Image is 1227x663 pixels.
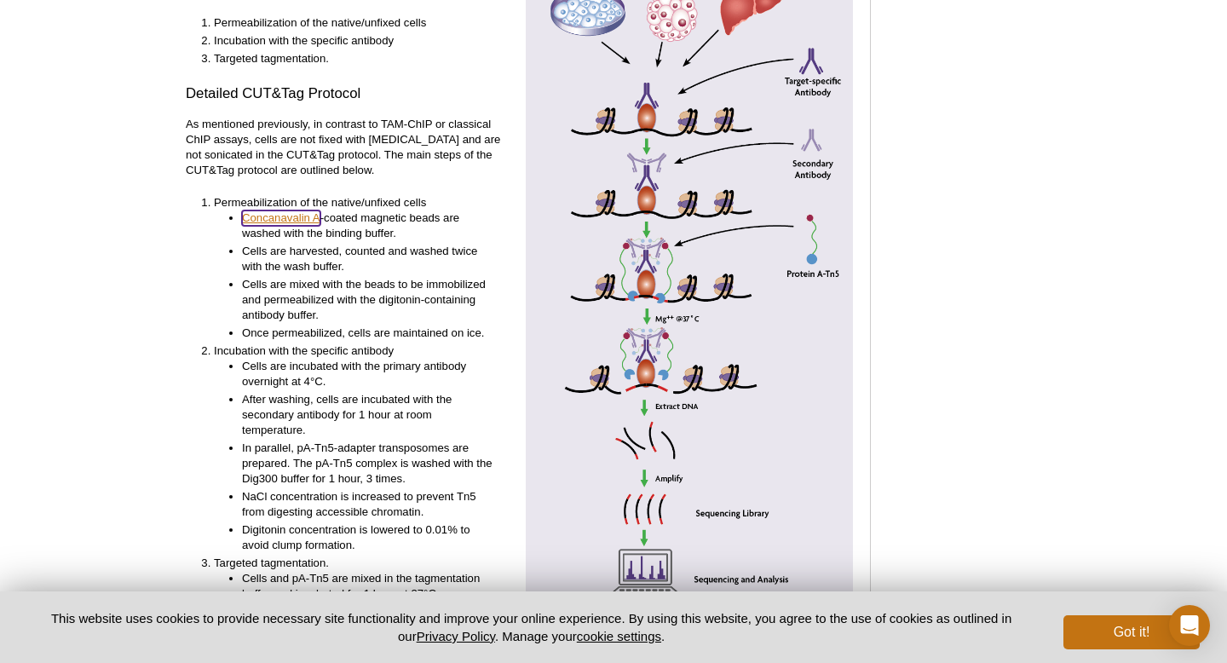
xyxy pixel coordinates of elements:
[1169,605,1210,646] div: Open Intercom Messenger
[242,244,496,274] li: Cells are harvested, counted and washed twice with the wash buffer.
[242,210,496,241] li: -coated magnetic beads are washed with the binding buffer.
[242,489,496,520] li: NaCl concentration is increased to prevent Tn5 from digesting accessible chromatin.
[214,15,496,31] li: Permeabilization of the native/unfixed cells
[242,277,496,323] li: Cells are mixed with the beads to be immobilized and permeabilized with the digitonin-containing ...
[214,51,496,66] li: Targeted tagmentation.
[214,33,496,49] li: Incubation with the specific antibody
[242,326,496,341] li: Once permeabilized, cells are maintained on ice.
[417,629,495,643] a: Privacy Policy
[242,359,496,389] li: Cells are incubated with the primary antibody overnight at 4°C.
[242,392,496,438] li: After washing, cells are incubated with the secondary antibody for 1 hour at room temperature.
[214,343,496,553] li: Incubation with the specific antibody
[186,84,513,104] h3: Detailed CUT&Tag Protocol
[27,609,1035,645] p: This website uses cookies to provide necessary site functionality and improve your online experie...
[186,117,513,178] p: As mentioned previously, in contrast to TAM-ChIP or classical ChIP assays, cells are not fixed wi...
[242,441,496,487] li: In parallel, pA-Tn5-adapter transposomes are prepared. The pA-Tn5 complex is washed with the Dig3...
[214,195,496,341] li: Permeabilization of the native/unfixed cells
[577,629,661,643] button: cookie settings
[242,571,496,602] li: Cells and pA-Tn5 are mixed in the tagmentation buffer and incubated for 1 hour at 37°C.
[242,522,496,553] li: Digitonin concentration is lowered to 0.01% to avoid clump formation.
[242,210,320,226] a: Concanavalin A
[1063,615,1200,649] button: Got it!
